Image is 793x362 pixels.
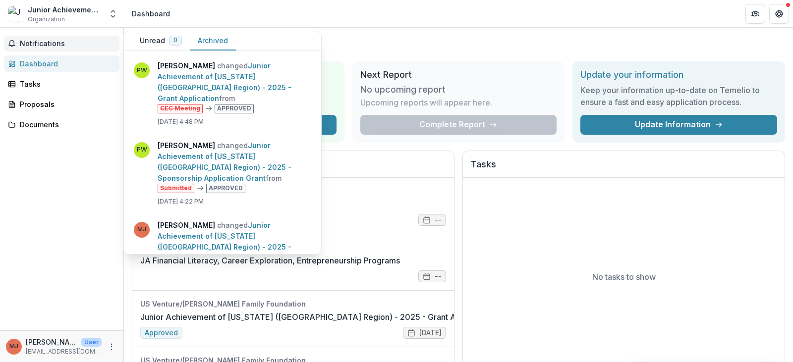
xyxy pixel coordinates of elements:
[190,31,236,51] button: Archived
[580,84,777,108] h3: Keep your information up-to-date on Temelio to ensure a fast and easy application process.
[28,15,65,24] span: Organization
[745,4,765,24] button: Partners
[158,60,311,113] p: changed from
[4,116,119,133] a: Documents
[360,97,492,108] p: Upcoming reports will appear here.
[28,4,102,15] div: Junior Achievement of [US_STATE] ([GEOGRAPHIC_DATA] Region)
[9,343,18,350] div: Matt Juedes
[20,119,112,130] div: Documents
[140,311,493,323] a: Junior Achievement of [US_STATE] ([GEOGRAPHIC_DATA] Region) - 2025 - Grant Application
[20,79,112,89] div: Tasks
[158,61,291,103] a: Junior Achievement of [US_STATE] ([GEOGRAPHIC_DATA] Region) - 2025 - Grant Application
[132,36,785,53] h1: Dashboard
[26,337,77,347] p: [PERSON_NAME]
[592,271,656,283] p: No tasks to show
[158,221,291,262] a: Junior Achievement of [US_STATE] ([GEOGRAPHIC_DATA] Region) - 2025 - Sponsorship Application Grant
[20,40,115,48] span: Notifications
[106,341,117,353] button: More
[471,159,777,178] h2: Tasks
[106,4,120,24] button: Open entity switcher
[81,338,102,347] p: User
[8,6,24,22] img: Junior Achievement of Wisconsin (NE Region)
[4,96,119,112] a: Proposals
[128,6,174,21] nav: breadcrumb
[158,220,311,273] p: changed from
[580,115,777,135] a: Update Information
[26,347,102,356] p: [EMAIL_ADDRESS][DOMAIN_NAME]
[360,84,446,95] h3: No upcoming report
[158,140,311,193] p: changed from
[20,99,112,109] div: Proposals
[132,8,170,19] div: Dashboard
[580,69,777,80] h2: Update your information
[140,255,400,266] a: JA Financial Literacy, Career Exploration, Entrepreneurship Programs
[4,76,119,92] a: Tasks
[4,55,119,72] a: Dashboard
[132,31,190,51] button: Unread
[769,4,789,24] button: Get Help
[4,36,119,52] button: Notifications
[360,69,557,80] h2: Next Report
[173,37,177,44] span: 0
[158,141,291,182] a: Junior Achievement of [US_STATE] ([GEOGRAPHIC_DATA] Region) - 2025 - Sponsorship Application Grant
[20,58,112,69] div: Dashboard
